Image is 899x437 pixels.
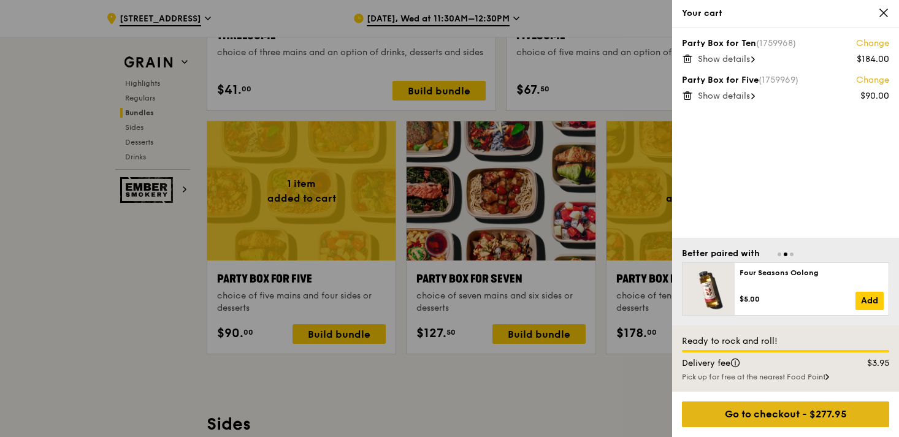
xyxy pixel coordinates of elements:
div: $3.95 [841,357,897,370]
a: Change [856,74,889,86]
div: Your cart [682,7,889,20]
a: Change [856,37,889,50]
a: Add [855,292,884,310]
div: Go to checkout - $277.95 [682,401,889,427]
div: $90.00 [860,90,889,102]
div: Party Box for Ten [682,37,889,50]
div: Pick up for free at the nearest Food Point [682,372,889,382]
span: Show details [698,91,750,101]
span: (1759968) [756,38,796,48]
div: Party Box for Five [682,74,889,86]
span: Go to slide 2 [784,253,787,256]
div: Better paired with [682,248,760,260]
div: Ready to rock and roll! [682,335,889,348]
span: (1759969) [759,75,798,85]
div: $5.00 [740,294,855,304]
div: Four Seasons Oolong [740,268,884,278]
div: $184.00 [857,53,889,66]
div: Delivery fee [675,357,841,370]
span: Show details [698,54,750,64]
span: Go to slide 3 [790,253,794,256]
span: Go to slide 1 [778,253,781,256]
